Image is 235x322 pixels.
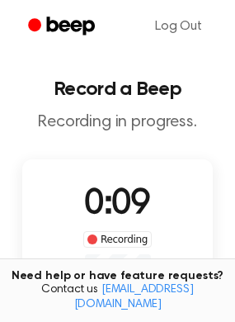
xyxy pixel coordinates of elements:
[16,11,110,43] a: Beep
[74,284,194,310] a: [EMAIL_ADDRESS][DOMAIN_NAME]
[13,79,222,99] h1: Record a Beep
[83,231,152,248] div: Recording
[84,187,150,222] span: 0:09
[139,7,219,46] a: Log Out
[10,283,225,312] span: Contact us
[13,112,222,133] p: Recording in progress.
